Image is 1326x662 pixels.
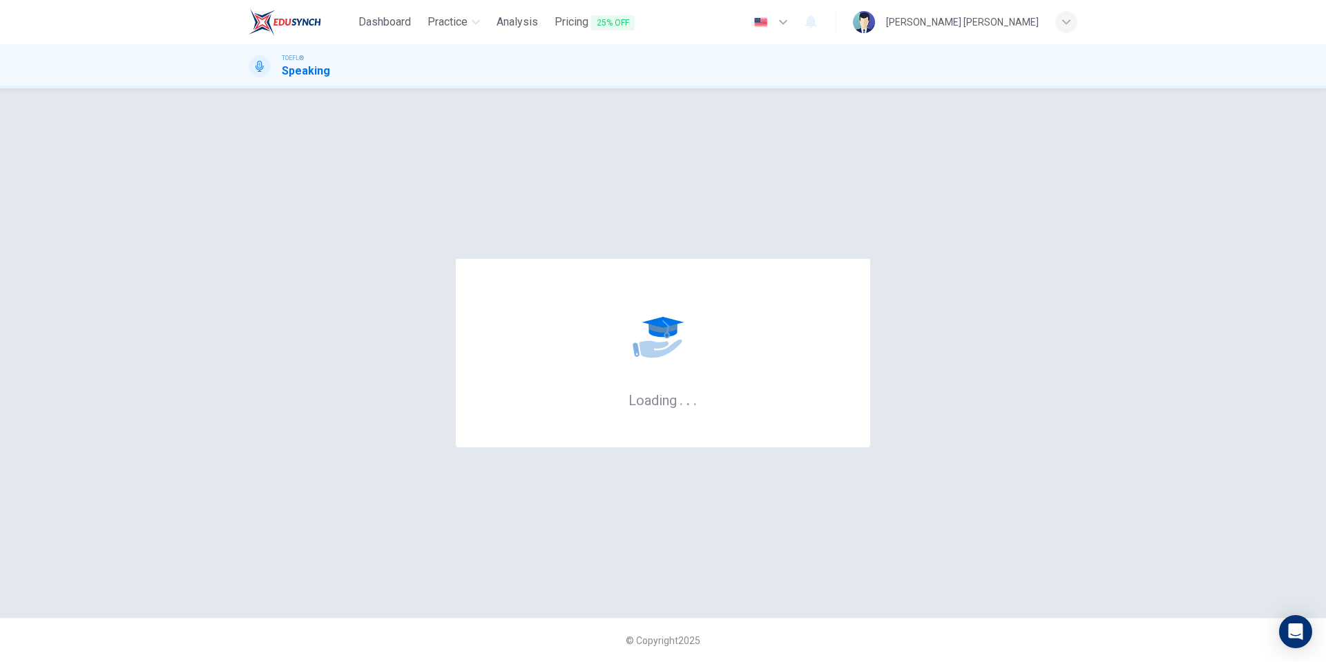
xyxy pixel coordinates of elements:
[491,10,544,35] button: Analysis
[853,11,875,33] img: Profile picture
[686,387,691,410] h6: .
[282,63,330,79] h1: Speaking
[1279,615,1312,648] div: Open Intercom Messenger
[549,10,640,35] button: Pricing25% OFF
[422,10,486,35] button: Practice
[249,8,353,36] a: EduSynch logo
[591,15,635,30] span: 25% OFF
[679,387,684,410] h6: .
[693,387,698,410] h6: .
[353,10,416,35] button: Dashboard
[626,635,700,646] span: © Copyright 2025
[497,14,538,30] span: Analysis
[886,14,1039,30] div: [PERSON_NAME] [PERSON_NAME]
[555,14,635,31] span: Pricing
[628,391,698,409] h6: Loading
[249,8,321,36] img: EduSynch logo
[427,14,468,30] span: Practice
[358,14,411,30] span: Dashboard
[752,17,769,28] img: en
[282,53,304,63] span: TOEFL®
